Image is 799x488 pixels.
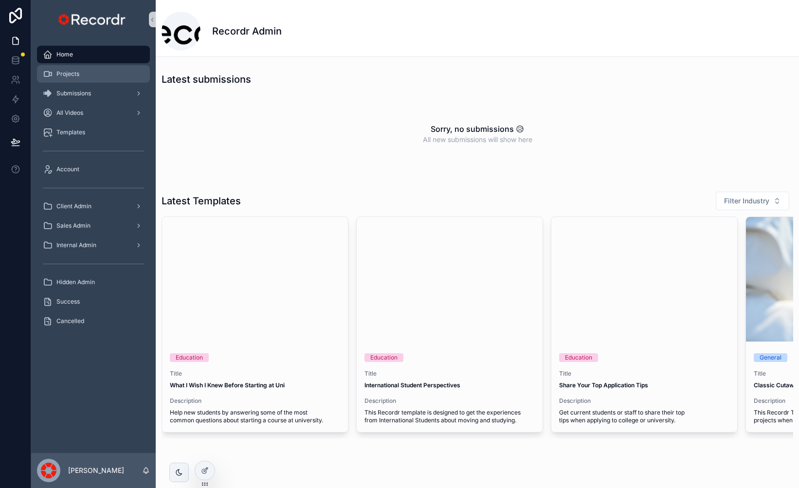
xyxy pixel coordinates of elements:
[56,222,91,230] span: Sales Admin
[37,273,150,291] a: Hidden Admin
[176,353,203,362] div: Education
[170,381,285,389] strong: What I Wish I Knew Before Starting at Uni
[364,409,535,424] span: This Recordr template is designed to get the experiences from International Students about moving...
[56,278,95,286] span: Hidden Admin
[37,104,150,122] a: All Videos
[162,194,241,208] h1: Latest Templates
[31,39,156,343] div: scrollable content
[56,90,91,97] span: Submissions
[423,135,532,145] span: All new submissions will show here
[37,124,150,141] a: Templates
[56,298,80,306] span: Success
[56,241,96,249] span: Internal Admin
[37,46,150,63] a: Home
[170,370,340,378] span: Title
[56,317,84,325] span: Cancelled
[37,198,150,215] a: Client Admin
[559,397,729,405] span: Description
[162,217,348,342] div: cropped-shot-of-university-students-working-togeth-2023-11-27-05-04-04-utc.jpg
[56,128,85,136] span: Templates
[37,217,150,235] a: Sales Admin
[431,123,524,135] h2: Sorry, no submissions 😥
[68,466,124,475] p: [PERSON_NAME]
[551,217,738,433] a: EducationTitleShare Your Top Application TipsDescriptionGet current students or staff to share th...
[357,217,543,342] div: multiracial-friends-taking-a-selfie-together-and-m-2025-01-09-01-58-41-utc.jpg
[559,381,648,389] strong: Share Your Top Application Tips
[716,192,789,210] button: Select Button
[37,65,150,83] a: Projects
[56,165,79,173] span: Account
[56,51,73,58] span: Home
[56,109,83,117] span: All Videos
[559,409,729,424] span: Get current students or staff to share their top tips when applying to college or university.
[37,293,150,310] a: Success
[565,353,592,362] div: Education
[551,217,737,342] div: knowledge-infromation-technology-education-concept-2025-02-10-06-12-45-utc.jpg
[56,70,79,78] span: Projects
[37,312,150,330] a: Cancelled
[162,217,348,433] a: EducationTitleWhat I Wish I Knew Before Starting at UniDescriptionHelp new students by answering ...
[724,196,769,206] span: Filter Industry
[170,397,340,405] span: Description
[56,202,91,210] span: Client Admin
[212,24,282,38] h1: Recordr Admin
[559,370,729,378] span: Title
[37,161,150,178] a: Account
[56,12,130,27] img: App logo
[37,85,150,102] a: Submissions
[162,72,251,86] h1: Latest submissions
[170,409,340,424] span: Help new students by answering some of the most common questions about starting a course at unive...
[364,381,460,389] strong: International Student Perspectives
[760,353,781,362] div: General
[356,217,543,433] a: EducationTitleInternational Student PerspectivesDescriptionThis Recordr template is designed to g...
[370,353,398,362] div: Education
[364,397,535,405] span: Description
[37,236,150,254] a: Internal Admin
[364,370,535,378] span: Title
